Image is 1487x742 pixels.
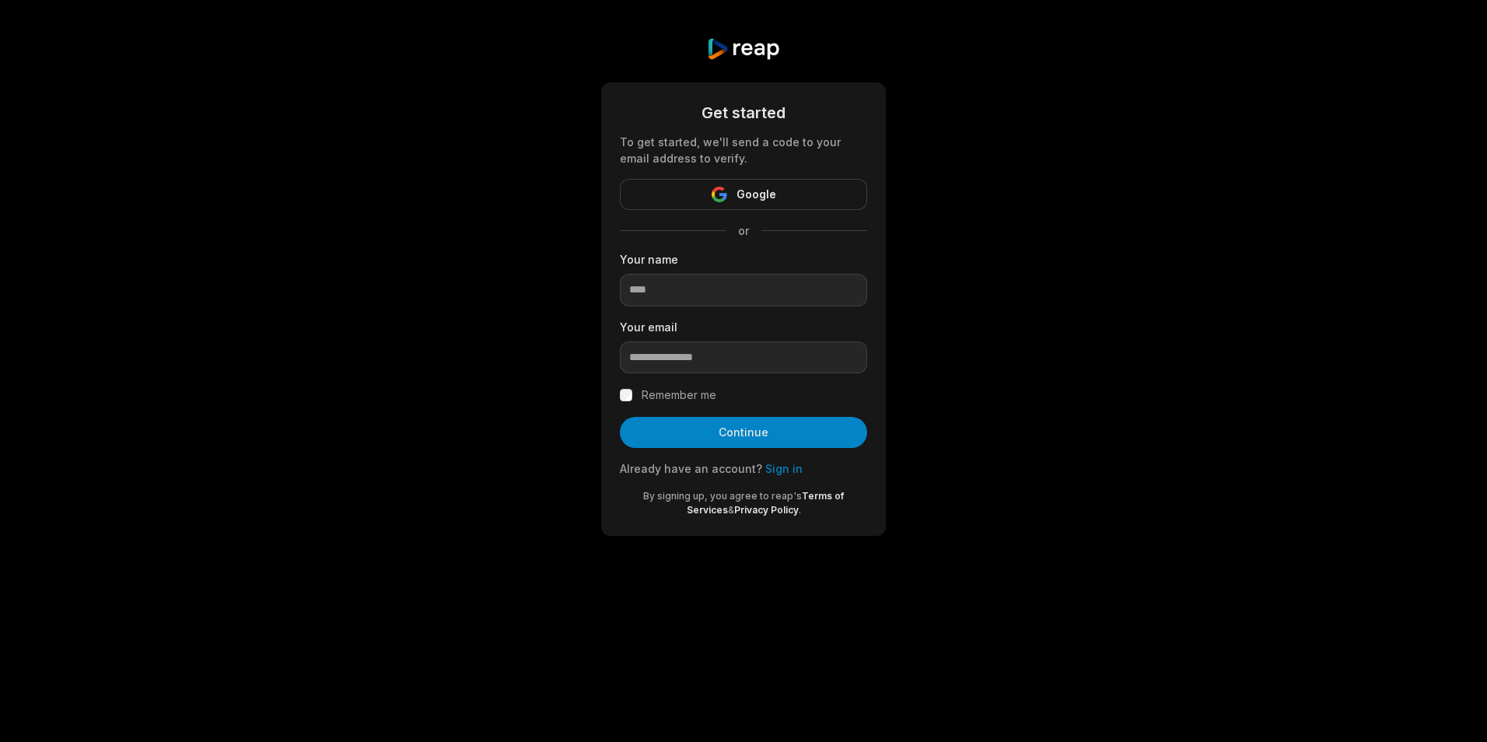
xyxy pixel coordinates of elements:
[642,386,716,404] label: Remember me
[737,185,776,204] span: Google
[620,134,867,166] div: To get started, we'll send a code to your email address to verify.
[726,222,761,239] span: or
[728,504,734,516] span: &
[643,490,802,502] span: By signing up, you agree to reap's
[620,462,762,475] span: Already have an account?
[799,504,801,516] span: .
[706,37,780,61] img: reap
[620,101,867,124] div: Get started
[620,251,867,268] label: Your name
[765,462,803,475] a: Sign in
[620,319,867,335] label: Your email
[620,179,867,210] button: Google
[620,417,867,448] button: Continue
[734,504,799,516] a: Privacy Policy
